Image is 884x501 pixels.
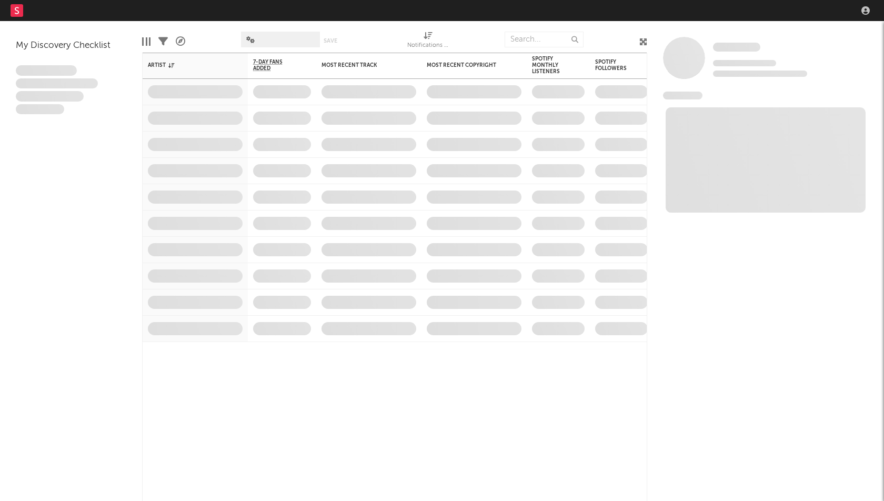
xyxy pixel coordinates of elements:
[713,43,760,52] span: Some Artist
[16,104,64,115] span: Aliquam viverra
[407,26,449,57] div: Notifications (Artist)
[176,26,185,57] div: A&R Pipeline
[148,62,227,68] div: Artist
[16,39,126,52] div: My Discovery Checklist
[407,39,449,52] div: Notifications (Artist)
[16,65,77,76] span: Lorem ipsum dolor
[713,42,760,53] a: Some Artist
[253,59,295,72] span: 7-Day Fans Added
[158,26,168,57] div: Filters
[16,78,98,89] span: Integer aliquet in purus et
[595,59,632,72] div: Spotify Followers
[532,56,569,75] div: Spotify Monthly Listeners
[427,62,506,68] div: Most Recent Copyright
[142,26,150,57] div: Edit Columns
[713,60,776,66] span: Tracking Since: [DATE]
[322,62,400,68] div: Most Recent Track
[16,91,84,102] span: Praesent ac interdum
[713,71,807,77] span: 0 fans last week
[663,92,702,99] span: News Feed
[505,32,584,47] input: Search...
[324,38,337,44] button: Save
